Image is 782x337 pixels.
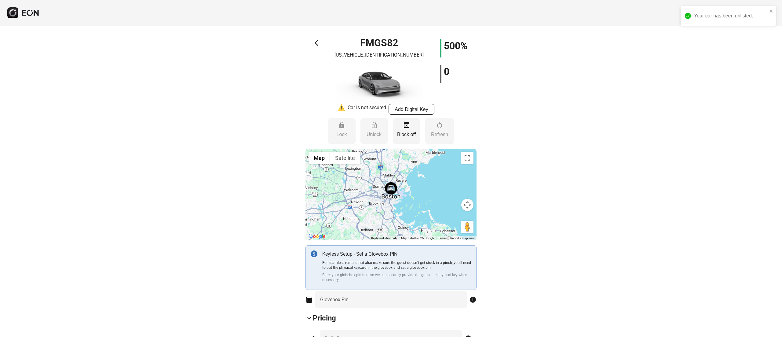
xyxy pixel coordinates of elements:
[322,272,471,282] p: Enter your globebox pin here so we can securely provide the guest the physical key when necessary.
[322,260,471,270] p: For seamless rentals that also make sure the guest doesn’t get stuck in a pinch, you’ll need to p...
[444,68,449,75] h1: 0
[311,250,317,257] img: info
[769,9,773,13] button: close
[403,121,410,129] span: event_busy
[330,152,360,164] button: Show satellite imagery
[461,199,473,211] button: Map camera controls
[469,296,477,303] span: info
[461,152,473,164] button: Toggle fullscreen view
[320,296,349,303] label: Glovebox Pin
[360,39,398,46] h1: FMGS82
[444,42,468,50] h1: 500%
[393,118,420,144] button: Block off
[305,314,313,322] span: keyboard_arrow_down
[309,152,330,164] button: Show street map
[401,236,434,240] span: Map data ©2025 Google
[338,104,345,115] div: ⚠️
[307,232,327,240] a: Open this area in Google Maps (opens a new window)
[348,104,386,115] div: Car is not secured
[336,61,422,104] img: car
[313,313,336,323] h2: Pricing
[396,131,417,138] p: Block off
[334,51,424,59] p: [US_VEHICLE_IDENTIFICATION_NUMBER]
[371,236,397,240] button: Keyboard shortcuts
[307,232,327,240] img: Google
[694,12,767,20] div: Your car has been unlisted.
[305,296,313,303] span: inventory_2
[315,39,322,46] span: arrow_back_ios
[389,104,434,115] button: Add Digital Key
[438,236,447,240] a: Terms (opens in new tab)
[322,250,471,258] p: Keyless Setup - Set a Glovebox PIN
[450,236,475,240] a: Report a map error
[461,221,473,233] button: Drag Pegman onto the map to open Street View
